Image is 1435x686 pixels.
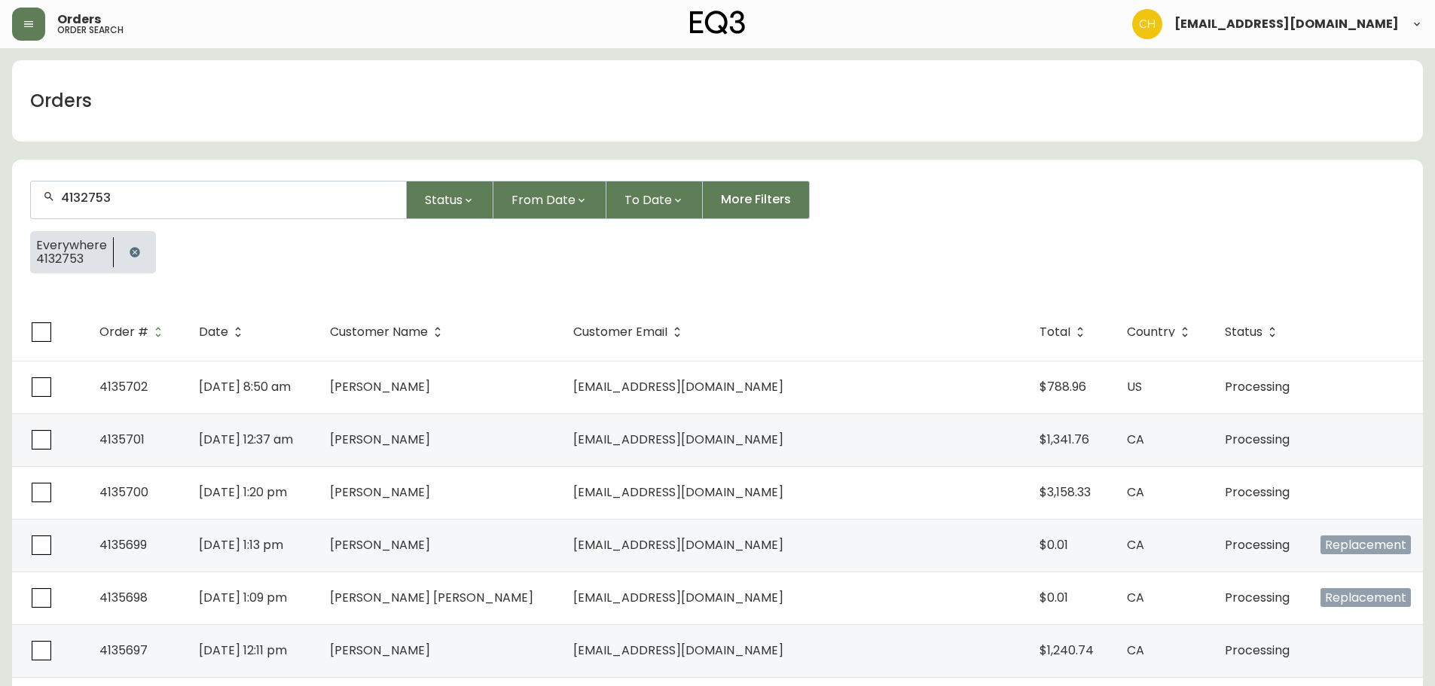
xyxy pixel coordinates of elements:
span: Customer Email [573,328,667,337]
span: [EMAIL_ADDRESS][DOMAIN_NAME] [573,589,783,606]
img: logo [690,11,746,35]
span: To Date [624,191,672,209]
span: Orders [57,14,101,26]
span: 4135701 [99,431,145,448]
span: 4135699 [99,536,147,553]
span: Order # [99,325,168,339]
span: US [1127,378,1142,395]
span: [DATE] 1:20 pm [199,483,287,501]
span: CA [1127,642,1144,659]
span: Customer Name [330,325,447,339]
span: Status [1225,328,1262,337]
span: $788.96 [1040,378,1086,395]
span: [DATE] 12:37 am [199,431,293,448]
span: 4135700 [99,483,148,501]
span: $1,240.74 [1040,642,1094,659]
span: $0.01 [1040,536,1068,553]
button: From Date [493,181,606,219]
span: Country [1127,325,1195,339]
span: [DATE] 12:11 pm [199,642,287,659]
input: Search [61,191,394,205]
span: Date [199,325,248,339]
span: Processing [1225,378,1290,395]
span: [EMAIL_ADDRESS][DOMAIN_NAME] [1174,18,1399,30]
span: Total [1040,325,1090,339]
span: Total [1040,328,1070,337]
span: Customer Name [330,328,428,337]
span: [PERSON_NAME] [330,378,430,395]
span: [PERSON_NAME] [330,536,430,553]
span: Country [1127,328,1175,337]
span: More Filters [721,191,791,208]
button: More Filters [703,181,810,219]
span: Processing [1225,536,1290,553]
span: Status [1225,325,1282,339]
span: 4135698 [99,589,148,606]
span: $3,158.33 [1040,483,1091,501]
span: CA [1127,536,1144,553]
span: CA [1127,589,1144,606]
span: 4132753 [36,252,107,266]
img: 6288462cea190ebb98a2c2f3c744dd7e [1132,9,1162,39]
span: CA [1127,483,1144,501]
span: $0.01 [1040,589,1068,606]
span: Order # [99,328,148,337]
span: Replacement [1321,535,1411,554]
span: [DATE] 1:13 pm [199,536,283,553]
h5: order search [57,26,124,35]
button: Status [407,181,493,219]
span: 4135697 [99,642,148,659]
span: Processing [1225,642,1290,659]
span: [PERSON_NAME] [330,431,430,448]
span: Replacement [1321,588,1411,607]
span: From Date [511,191,576,209]
span: [EMAIL_ADDRESS][DOMAIN_NAME] [573,483,783,501]
span: [EMAIL_ADDRESS][DOMAIN_NAME] [573,378,783,395]
span: [DATE] 1:09 pm [199,589,287,606]
span: Everywhere [36,239,107,252]
span: [PERSON_NAME] [330,642,430,659]
span: CA [1127,431,1144,448]
span: Date [199,328,228,337]
h1: Orders [30,88,92,114]
span: Processing [1225,431,1290,448]
span: [DATE] 8:50 am [199,378,291,395]
span: [PERSON_NAME] [330,483,430,501]
span: Processing [1225,589,1290,606]
span: Customer Email [573,325,687,339]
span: [PERSON_NAME] [PERSON_NAME] [330,589,533,606]
button: To Date [606,181,703,219]
span: [EMAIL_ADDRESS][DOMAIN_NAME] [573,642,783,659]
span: Processing [1225,483,1290,501]
span: 4135702 [99,378,148,395]
span: Status [425,191,463,209]
span: [EMAIL_ADDRESS][DOMAIN_NAME] [573,431,783,448]
span: [EMAIL_ADDRESS][DOMAIN_NAME] [573,536,783,553]
span: $1,341.76 [1040,431,1089,448]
